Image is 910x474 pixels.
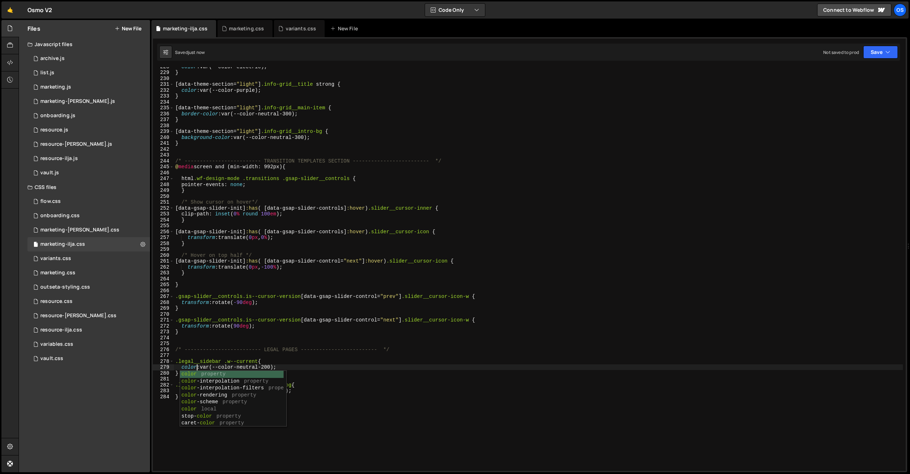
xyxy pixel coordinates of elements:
div: onboarding.js [40,113,75,119]
div: 269 [153,305,174,311]
div: 271 [153,317,174,323]
div: 230 [153,76,174,82]
div: Javascript files [19,37,150,51]
div: 16596/45154.css [27,337,150,351]
div: 280 [153,370,174,376]
div: 273 [153,329,174,335]
div: 252 [153,205,174,211]
div: resource.css [40,298,72,305]
div: vault.css [40,355,63,362]
a: 🤙 [1,1,19,19]
div: 265 [153,282,174,288]
div: 272 [153,323,174,329]
div: resource.js [40,127,68,133]
div: 249 [153,188,174,194]
div: archive.js [40,55,65,62]
div: 238 [153,123,174,129]
button: Save [863,46,898,59]
div: 264 [153,276,174,282]
div: 16596/47731.css [27,237,150,251]
div: Osmo V2 [27,6,52,14]
div: 276 [153,347,174,353]
div: 236 [153,111,174,117]
div: variables.css [40,341,73,348]
div: 262 [153,264,174,270]
div: 282 [153,382,174,388]
div: 246 [153,170,174,176]
div: 278 [153,359,174,365]
div: 254 [153,217,174,223]
div: marketing.css [40,270,75,276]
div: 232 [153,88,174,94]
div: 16596/48093.css [27,209,150,223]
div: 241 [153,140,174,146]
div: 267 [153,294,174,300]
div: vault.js [40,170,59,176]
div: 251 [153,199,174,205]
div: 234 [153,99,174,105]
div: 248 [153,182,174,188]
div: 16596/45511.css [27,251,150,266]
div: flow.css [40,198,61,205]
div: 16596/46210.js [27,51,150,66]
div: Saved [175,49,205,55]
div: 16596/45153.css [27,351,150,366]
div: 239 [153,129,174,135]
div: 231 [153,81,174,88]
div: 16596/48092.js [27,109,150,123]
div: 283 [153,388,174,394]
div: 263 [153,270,174,276]
div: 229 [153,70,174,76]
div: CSS files [19,180,150,194]
div: 284 [153,394,174,400]
div: list.js [40,70,54,76]
div: resource-[PERSON_NAME].css [40,313,116,319]
div: 277 [153,353,174,359]
div: 16596/45424.js [27,94,150,109]
div: 16596/46198.css [27,323,150,337]
div: 16596/46183.js [27,123,150,137]
div: variants.css [40,255,71,262]
div: 16596/45151.js [27,66,150,80]
div: marketing.js [40,84,71,90]
div: 253 [153,211,174,217]
div: resource-ilja.css [40,327,82,333]
h2: Files [27,25,40,33]
div: 275 [153,341,174,347]
div: 247 [153,176,174,182]
a: Connect to Webflow [817,4,891,16]
div: 237 [153,117,174,123]
div: Not saved to prod [823,49,859,55]
button: Code Only [425,4,485,16]
div: 260 [153,253,174,259]
div: 279 [153,364,174,370]
div: 281 [153,376,174,382]
div: 16596/47552.css [27,194,150,209]
div: 270 [153,311,174,318]
div: 243 [153,152,174,158]
div: 244 [153,158,174,164]
div: marketing-[PERSON_NAME].js [40,98,115,105]
button: New File [115,26,141,31]
div: 245 [153,164,174,170]
div: 16596/46196.css [27,309,150,323]
div: 16596/45422.js [27,80,150,94]
div: 257 [153,235,174,241]
div: 250 [153,194,174,200]
div: onboarding.css [40,213,80,219]
div: marketing.css [229,25,264,32]
div: variants.css [286,25,316,32]
div: 16596/45446.css [27,266,150,280]
div: 240 [153,135,174,141]
div: 255 [153,223,174,229]
div: 16596/45156.css [27,280,150,294]
div: just now [188,49,205,55]
div: 259 [153,246,174,253]
div: New File [330,25,360,32]
div: 258 [153,241,174,247]
div: 233 [153,93,174,99]
div: 16596/46284.css [27,223,150,237]
div: 266 [153,288,174,294]
div: outseta-styling.css [40,284,90,290]
div: 261 [153,258,174,264]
